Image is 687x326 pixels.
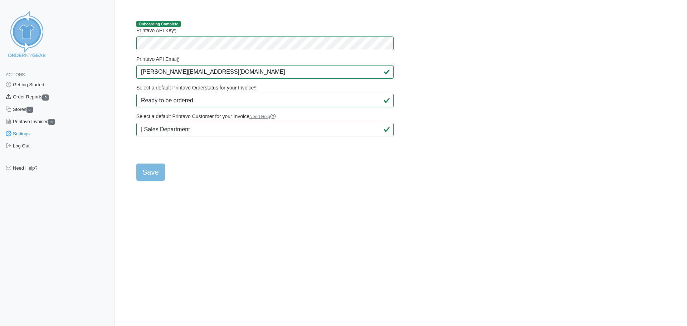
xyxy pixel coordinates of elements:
a: Need Help [249,114,276,119]
abbr: required [178,56,180,62]
span: Actions [6,72,25,77]
span: 0 [26,107,33,113]
input: Save [136,164,165,181]
label: Select a default Printavo Orderstatus for your Invoice [136,84,394,91]
span: 0 [48,119,55,125]
label: Select a default Printavo Customer for your Invoice [136,113,394,120]
abbr: required [254,85,255,91]
span: 0 [42,94,49,101]
label: Printavo API Key [136,27,394,34]
span: Onboarding Complete [136,21,181,27]
input: Type at least 4 characters [136,123,394,136]
abbr: required [174,28,176,33]
label: Printavo API Email [136,56,394,62]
